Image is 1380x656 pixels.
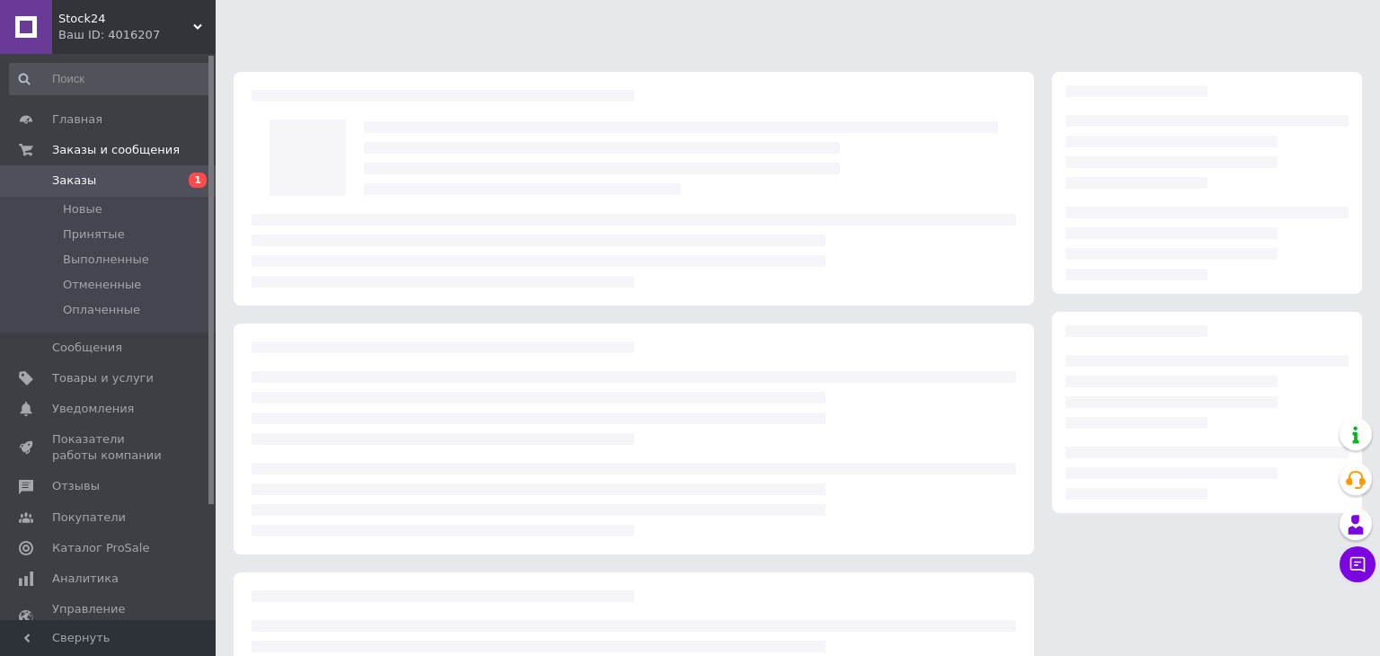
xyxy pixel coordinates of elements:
span: Принятые [63,226,125,243]
span: Заказы и сообщения [52,142,180,158]
span: Сообщения [52,340,122,356]
span: Каталог ProSale [52,540,149,556]
span: Новые [63,201,102,217]
button: Чат с покупателем [1340,546,1376,582]
span: Отзывы [52,478,100,494]
span: 1 [189,173,207,188]
input: Поиск [9,63,212,95]
span: Покупатели [52,510,126,526]
span: Отмененные [63,277,141,293]
span: Аналитика [52,571,119,587]
span: Выполненные [63,252,149,268]
div: Ваш ID: 4016207 [58,27,216,43]
span: Главная [52,111,102,128]
span: Оплаченные [63,302,140,318]
span: Заказы [52,173,96,189]
span: Управление сайтом [52,601,166,634]
span: Товары и услуги [52,370,154,386]
span: Уведомления [52,401,134,417]
span: Stock24 [58,11,193,27]
span: Показатели работы компании [52,431,166,464]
